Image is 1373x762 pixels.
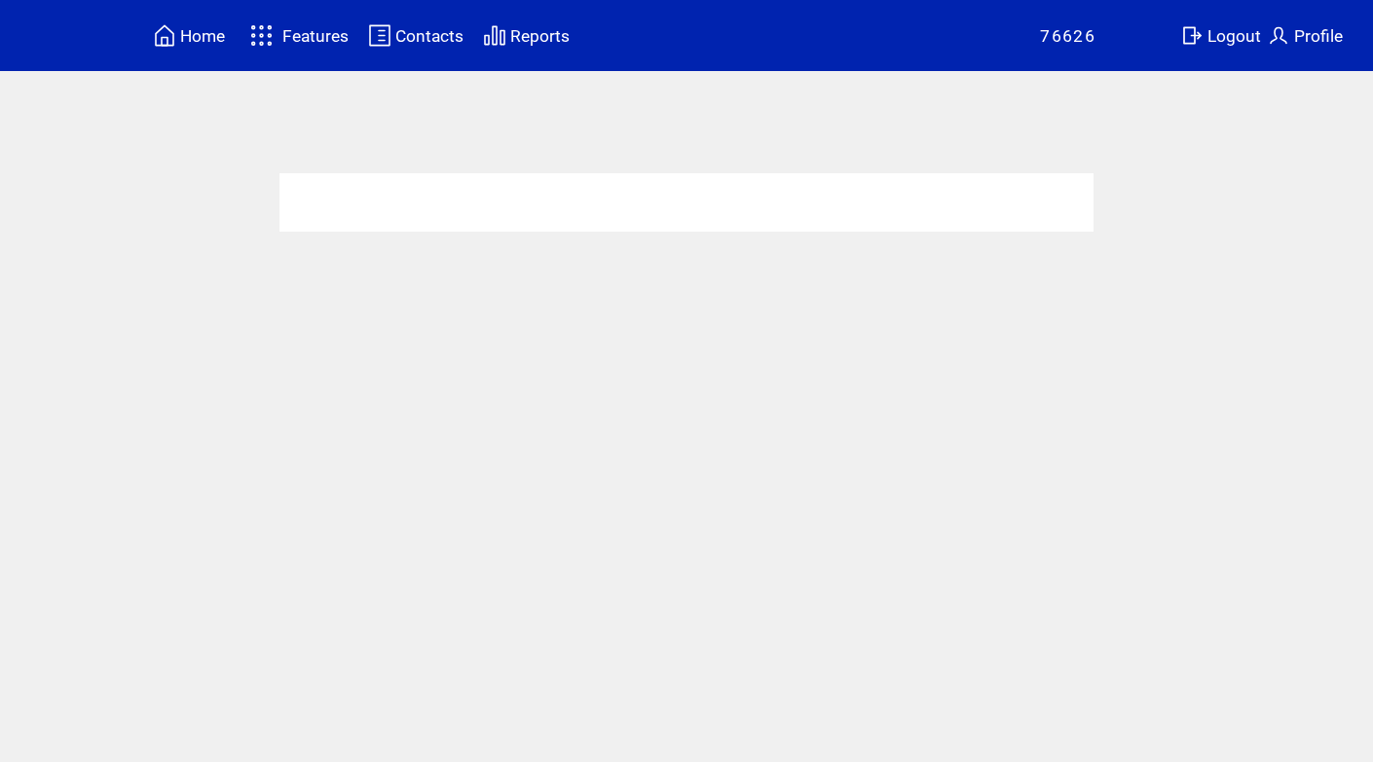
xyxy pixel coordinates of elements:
[150,20,228,51] a: Home
[1294,26,1343,46] span: Profile
[1177,20,1264,51] a: Logout
[480,20,573,51] a: Reports
[282,26,349,46] span: Features
[395,26,464,46] span: Contacts
[1040,26,1095,46] span: 76626
[368,23,391,48] img: contacts.svg
[1267,23,1290,48] img: profile.svg
[180,26,225,46] span: Home
[153,23,176,48] img: home.svg
[1180,23,1204,48] img: exit.svg
[241,17,352,54] a: Features
[365,20,466,51] a: Contacts
[510,26,570,46] span: Reports
[244,19,278,52] img: features.svg
[1207,26,1261,46] span: Logout
[483,23,506,48] img: chart.svg
[1264,20,1346,51] a: Profile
